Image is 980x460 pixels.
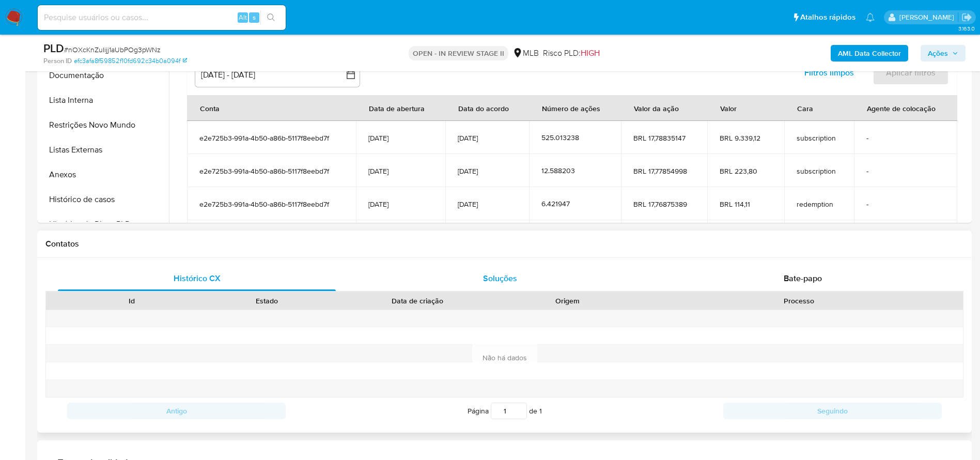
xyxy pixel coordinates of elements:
[67,403,286,419] button: Antigo
[40,88,169,113] button: Lista Interna
[921,45,966,62] button: Ações
[40,212,169,237] button: Histórico de Risco PLD
[342,296,493,306] div: Data de criação
[543,48,600,59] span: Risco PLD:
[643,296,956,306] div: Processo
[64,44,161,55] span: # nOXcKnZuIijj1aUbPOg3pWNz
[40,63,169,88] button: Documentação
[74,56,187,66] a: efc3afa8f59852f10fd692c34b0a094f
[409,46,508,60] p: OPEN - IN REVIEW STAGE II
[239,12,247,22] span: Alt
[507,296,628,306] div: Origem
[43,56,72,66] b: Person ID
[723,403,942,419] button: Seguindo
[838,45,901,62] b: AML Data Collector
[539,406,542,416] span: 1
[40,187,169,212] button: Histórico de casos
[253,12,256,22] span: s
[784,272,822,284] span: Bate-papo
[38,11,286,24] input: Pesquise usuários ou casos...
[40,113,169,137] button: Restrições Novo Mundo
[958,24,975,33] span: 3.163.0
[40,137,169,162] button: Listas Externas
[961,12,972,23] a: Sair
[468,403,542,419] span: Página de
[512,48,539,59] div: MLB
[581,47,600,59] span: HIGH
[866,13,875,22] a: Notificações
[800,12,855,23] span: Atalhos rápidos
[483,272,517,284] span: Soluções
[260,10,282,25] button: search-icon
[207,296,328,306] div: Estado
[71,296,192,306] div: Id
[174,272,221,284] span: Histórico CX
[40,162,169,187] button: Anexos
[928,45,948,62] span: Ações
[899,12,958,22] p: andreia.almeida@mercadolivre.com
[831,45,908,62] button: AML Data Collector
[43,40,64,56] b: PLD
[45,239,963,249] h1: Contatos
